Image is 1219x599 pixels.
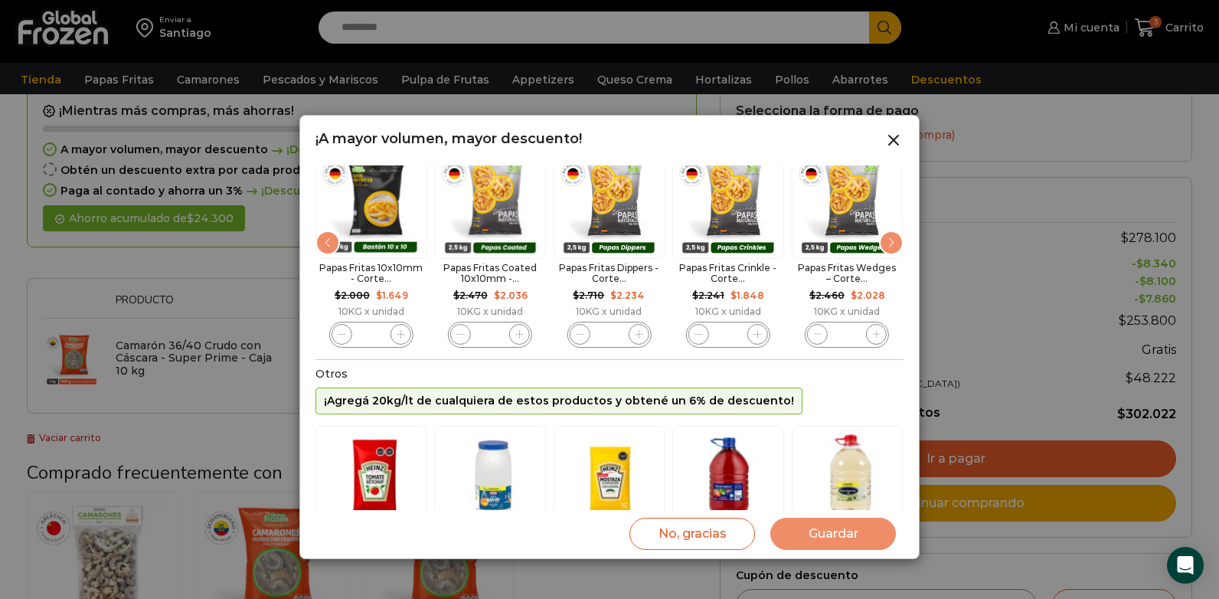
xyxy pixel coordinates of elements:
[315,131,582,148] h2: ¡A mayor volumen, mayor descuento!
[692,290,724,301] bdi: 2.241
[598,324,619,345] input: Product quantity
[851,290,857,301] span: $
[809,290,815,301] span: $
[324,394,794,408] p: ¡Agregá 20kg/lt de cualquiera de estos productos y obtené un 6% de descuento!
[1167,547,1204,584] div: Open Intercom Messenger
[453,290,459,301] span: $
[672,306,783,317] div: 10KG x unidad
[851,290,885,301] bdi: 2.028
[376,290,408,301] bdi: 1.649
[554,263,665,285] h2: Papas Fritas Dippers - Corte...
[479,324,501,345] input: Product quantity
[315,143,426,352] div: 4 / 10
[629,518,755,550] button: No, gracias
[315,306,426,317] div: 10KG x unidad
[315,263,426,285] h2: Papas Fritas 10x10mm - Corte...
[610,290,645,301] bdi: 2.234
[376,290,382,301] span: $
[692,290,698,301] span: $
[434,263,545,285] h2: Papas Fritas Coated 10x10mm -...
[672,143,783,352] div: 7 / 10
[434,306,545,317] div: 10KG x unidad
[879,231,904,255] div: Next slide
[573,290,604,301] bdi: 2.710
[792,306,903,317] div: 10KG x unidad
[554,143,665,352] div: 6 / 10
[315,231,340,255] div: Previous slide
[717,324,739,345] input: Product quantity
[672,263,783,285] h2: Papas Fritas Crinkle - Corte...
[335,290,370,301] bdi: 2.000
[836,324,858,345] input: Product quantity
[494,290,500,301] span: $
[453,290,488,301] bdi: 2.470
[610,290,616,301] span: $
[770,518,896,550] button: Guardar
[335,290,341,301] span: $
[730,290,764,301] bdi: 1.848
[730,290,737,301] span: $
[434,143,545,352] div: 5 / 10
[809,290,845,301] bdi: 2.460
[792,263,903,285] h2: Papas Fritas Wedges – Corte...
[573,290,579,301] span: $
[494,290,528,301] bdi: 2.036
[361,324,382,345] input: Product quantity
[792,143,903,352] div: 8 / 10
[315,368,904,381] h2: Otros
[554,306,665,317] div: 10KG x unidad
